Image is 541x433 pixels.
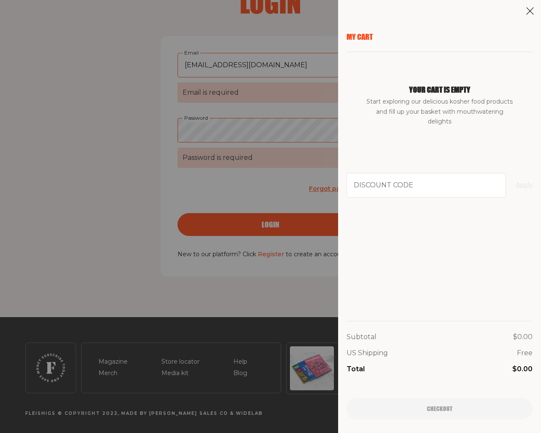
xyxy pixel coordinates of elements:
[517,348,533,359] p: Free
[363,97,516,127] span: Start exploring our delicious kosher food products and fill up your basket with mouthwatering del...
[347,32,533,41] p: My Cart
[409,86,470,93] h1: Your cart is empty
[347,173,506,197] input: Discount code
[347,332,377,343] p: Subtotal
[427,406,452,412] span: Checkout
[347,348,388,359] p: US Shipping
[347,364,365,375] p: Total
[513,332,533,343] p: $0.00
[516,180,533,190] button: Apply
[347,398,533,419] button: Checkout
[512,364,533,375] p: $0.00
